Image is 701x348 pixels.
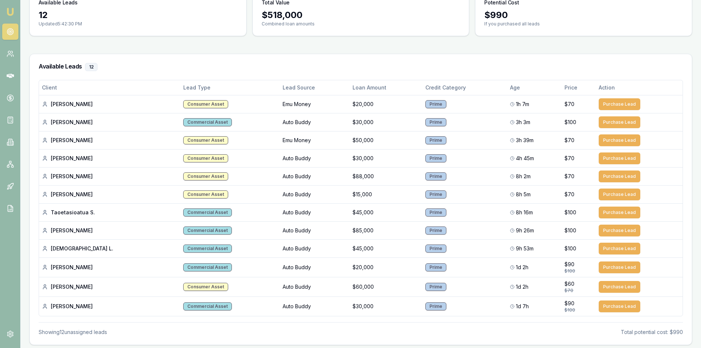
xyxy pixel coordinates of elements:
[599,152,640,164] button: Purchase Lead
[516,137,534,144] span: 3h 39m
[564,300,574,307] span: $90
[516,264,528,271] span: 1d 2h
[280,113,350,131] td: Auto Buddy
[183,226,232,235] div: Commercial Asset
[484,9,683,21] div: $ 990
[516,303,529,310] span: 1d 7h
[564,307,593,313] div: $100
[262,9,460,21] div: $ 518,000
[350,221,422,239] td: $85,000
[484,21,683,27] p: If you purchased all leads
[599,207,640,218] button: Purchase Lead
[42,101,177,108] div: [PERSON_NAME]
[564,191,574,198] span: $70
[425,226,446,235] div: Prime
[85,63,98,71] div: 12
[280,95,350,113] td: Emu Money
[280,296,350,316] td: Auto Buddy
[42,155,177,162] div: [PERSON_NAME]
[516,245,534,252] span: 9h 53m
[562,80,596,95] th: Price
[350,167,422,185] td: $88,000
[516,119,530,126] span: 3h 3m
[599,225,640,236] button: Purchase Lead
[599,281,640,293] button: Purchase Lead
[350,296,422,316] td: $30,000
[599,116,640,128] button: Purchase Lead
[516,155,534,162] span: 4h 45m
[39,80,180,95] th: Client
[425,190,446,198] div: Prime
[425,208,446,217] div: Prime
[183,172,228,180] div: Consumer Asset
[599,171,640,182] button: Purchase Lead
[564,288,593,293] div: $70
[262,21,460,27] p: Combined loan amounts
[280,221,350,239] td: Auto Buddy
[183,302,232,310] div: Commercial Asset
[564,137,574,144] span: $70
[350,185,422,203] td: $15,000
[425,118,446,126] div: Prime
[39,63,683,71] h3: Available Leads
[280,257,350,277] td: Auto Buddy
[564,245,576,252] span: $100
[516,101,529,108] span: 1h 7m
[350,257,422,277] td: $20,000
[564,227,576,234] span: $100
[39,9,237,21] div: 12
[516,173,531,180] span: 8h 2m
[42,191,177,198] div: [PERSON_NAME]
[280,239,350,257] td: Auto Buddy
[599,134,640,146] button: Purchase Lead
[350,277,422,296] td: $60,000
[564,101,574,108] span: $70
[564,173,574,180] span: $70
[564,119,576,126] span: $100
[564,155,574,162] span: $70
[280,185,350,203] td: Auto Buddy
[42,119,177,126] div: [PERSON_NAME]
[516,191,531,198] span: 8h 5m
[507,80,562,95] th: Age
[280,149,350,167] td: Auto Buddy
[42,227,177,234] div: [PERSON_NAME]
[350,113,422,131] td: $30,000
[425,154,446,162] div: Prime
[183,208,232,217] div: Commercial Asset
[425,172,446,180] div: Prime
[183,283,228,291] div: Consumer Asset
[183,154,228,162] div: Consumer Asset
[183,190,228,198] div: Consumer Asset
[564,209,576,216] span: $100
[183,118,232,126] div: Commercial Asset
[42,283,177,291] div: [PERSON_NAME]
[280,203,350,221] td: Auto Buddy
[183,263,232,271] div: Commercial Asset
[516,283,528,291] span: 1d 2h
[350,80,422,95] th: Loan Amount
[599,261,640,273] button: Purchase Lead
[425,100,446,108] div: Prime
[350,203,422,221] td: $45,000
[564,268,593,274] div: $100
[564,280,574,288] span: $60
[42,209,177,216] div: Taoetasioatua S.
[350,95,422,113] td: $20,000
[599,98,640,110] button: Purchase Lead
[183,136,228,144] div: Consumer Asset
[425,245,446,253] div: Prime
[596,80,683,95] th: Action
[39,21,237,27] p: Updated 5:42:30 PM
[350,239,422,257] td: $45,000
[425,283,446,291] div: Prime
[280,131,350,149] td: Emu Money
[42,303,177,310] div: [PERSON_NAME]
[42,173,177,180] div: [PERSON_NAME]
[621,328,683,336] div: Total potential cost: $990
[280,167,350,185] td: Auto Buddy
[180,80,280,95] th: Lead Type
[599,189,640,200] button: Purchase Lead
[350,131,422,149] td: $50,000
[350,149,422,167] td: $30,000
